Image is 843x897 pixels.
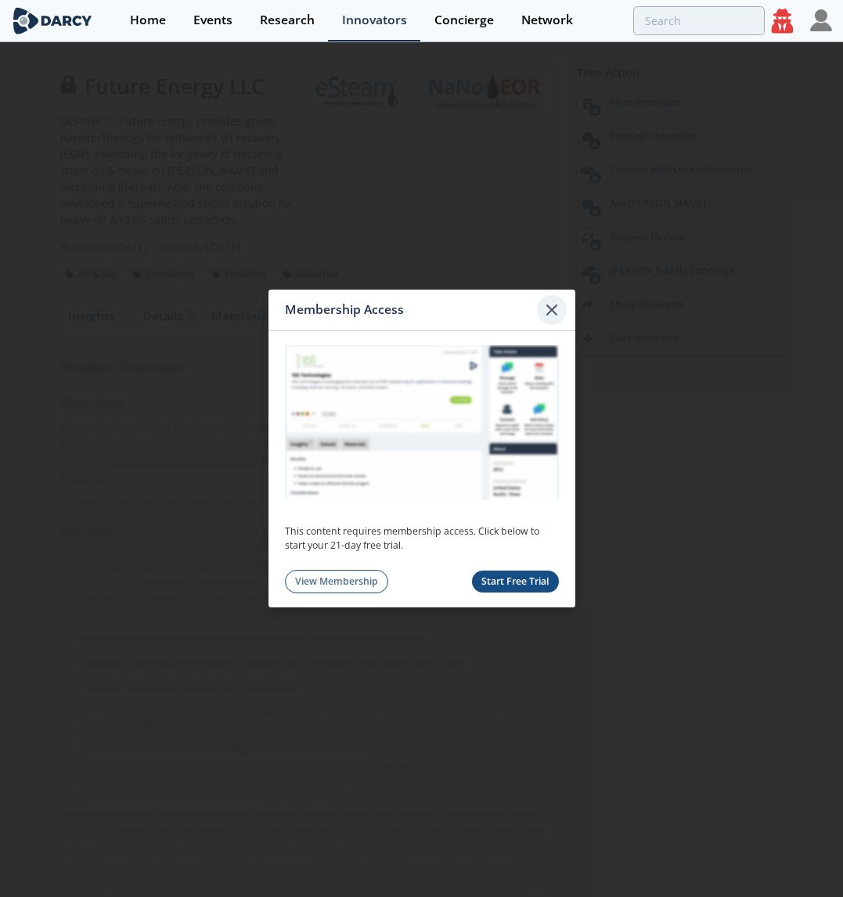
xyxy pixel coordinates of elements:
[285,295,538,325] div: Membership Access
[285,570,389,594] a: View Membership
[11,7,94,34] img: logo-wide.svg
[810,9,832,31] img: Profile
[130,14,166,27] div: Home
[434,14,494,27] div: Concierge
[472,571,559,593] button: Start Free Trial
[342,14,407,27] div: Innovators
[521,14,573,27] div: Network
[285,345,559,500] img: Membership
[633,6,765,35] input: Advanced Search
[285,524,559,553] p: This content requires membership access. Click below to start your 21-day free trial.
[193,14,232,27] div: Events
[260,14,315,27] div: Research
